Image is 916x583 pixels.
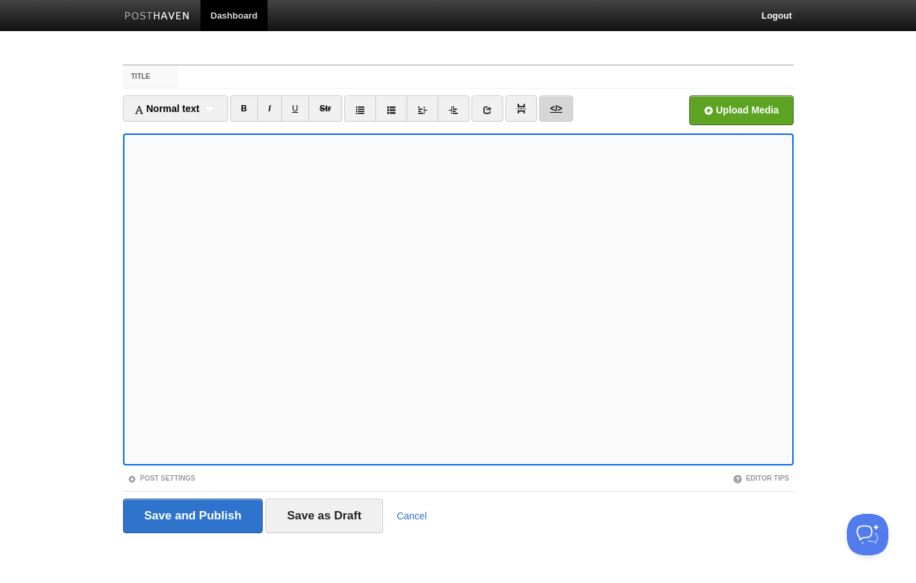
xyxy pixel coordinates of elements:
a: B [230,95,259,122]
a: Cancel [397,510,427,521]
a: Post Settings [127,474,196,482]
input: Save as Draft [265,499,383,533]
span: Normal text [134,103,200,114]
input: Save and Publish [123,499,263,533]
img: pagebreak-icon.png [516,104,526,113]
label: Title [123,66,179,88]
a: </> [539,95,573,122]
iframe: Help Scout Beacon - Open [847,514,888,555]
a: Str [308,95,342,122]
img: Posthaven-bar [124,12,190,22]
del: Str [319,104,331,113]
a: I [257,95,281,122]
a: Editor Tips [733,474,789,482]
a: U [281,95,310,122]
